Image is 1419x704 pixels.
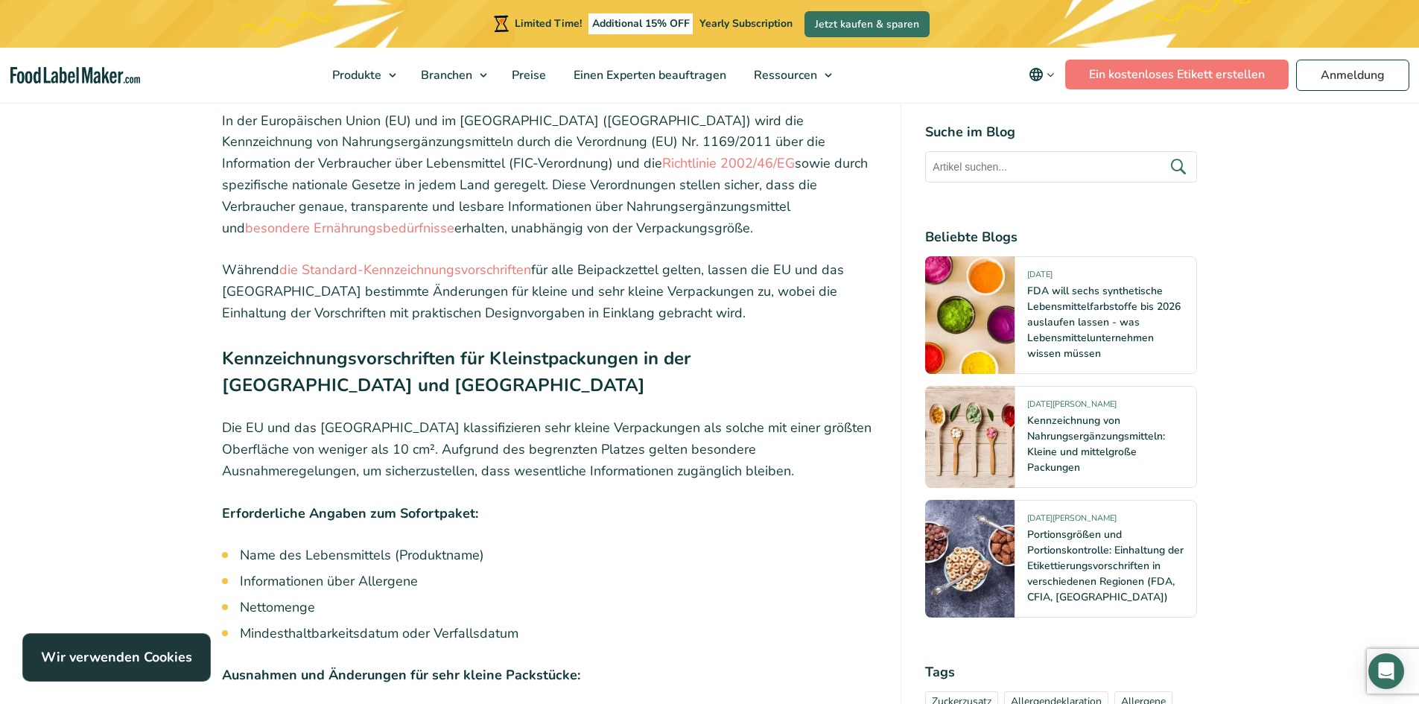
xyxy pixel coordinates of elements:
[925,227,1197,247] h4: Beliebte Blogs
[245,219,454,237] a: besondere Ernährungsbedürfnisse
[328,67,383,83] span: Produkte
[804,11,930,37] a: Jetzt kaufen & sparen
[699,16,793,31] span: Yearly Subscription
[1027,269,1053,286] span: [DATE]
[925,122,1197,142] h4: Suche im Blog
[222,666,580,684] strong: Ausnahmen und Änderungen für sehr kleine Packstücke:
[507,67,547,83] span: Preise
[662,154,795,172] a: Richtlinie 2002/46/EG
[740,48,839,103] a: Ressourcen
[515,16,582,31] span: Limited Time!
[240,597,877,618] li: Nettomenge
[41,648,192,666] strong: Wir verwenden Cookies
[222,346,691,397] strong: Kennzeichnungsvorschriften für Kleinstpackungen in der [GEOGRAPHIC_DATA] und [GEOGRAPHIC_DATA]
[1368,653,1404,689] div: Open Intercom Messenger
[1065,60,1289,89] a: Ein kostenloses Etikett erstellen
[416,67,474,83] span: Branchen
[1027,527,1184,604] a: Portionsgrößen und Portionskontrolle: Einhaltung der Etikettierungsvorschriften in verschiedenen ...
[407,48,495,103] a: Branchen
[279,261,531,279] a: die Standard-Kennzeichnungsvorschriften
[749,67,819,83] span: Ressourcen
[925,151,1197,183] input: Artikel suchen...
[222,504,478,522] strong: Erforderliche Angaben zum Sofortpaket:
[222,417,877,481] p: Die EU und das [GEOGRAPHIC_DATA] klassifizieren sehr kleine Verpackungen als solche mit einer grö...
[240,571,877,592] li: Informationen über Allergene
[1027,413,1165,475] a: Kennzeichnung von Nahrungsergänzungsmitteln: Kleine und mittelgroße Packungen
[222,110,877,239] p: In der Europäischen Union (EU) und im [GEOGRAPHIC_DATA] ([GEOGRAPHIC_DATA]) wird die Kennzeichnun...
[569,67,728,83] span: Einen Experten beauftragen
[588,13,693,34] span: Additional 15% OFF
[222,259,877,323] p: Während für alle Beipackzettel gelten, lassen die EU und das [GEOGRAPHIC_DATA] bestimmte Änderung...
[1027,513,1117,530] span: [DATE][PERSON_NAME]
[240,545,877,565] li: Name des Lebensmittels (Produktname)
[1027,284,1181,361] a: FDA will sechs synthetische Lebensmittelfarbstoffe bis 2026 auslaufen lassen - was Lebensmittelun...
[498,48,556,103] a: Preise
[560,48,737,103] a: Einen Experten beauftragen
[240,624,877,644] li: Mindesthaltbarkeitsdatum oder Verfallsdatum
[925,662,1197,682] h4: Tags
[1027,399,1117,416] span: [DATE][PERSON_NAME]
[1296,60,1409,91] a: Anmeldung
[319,48,404,103] a: Produkte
